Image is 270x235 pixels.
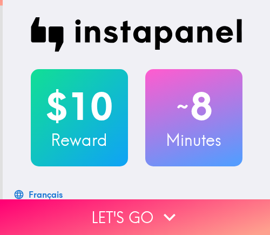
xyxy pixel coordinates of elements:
[29,187,63,202] div: Français
[11,184,67,205] button: Français
[31,129,128,151] h3: Reward
[175,90,190,123] span: ~
[31,84,128,129] h2: $10
[31,17,242,52] img: Instapanel
[145,129,242,151] h3: Minutes
[145,84,242,129] h2: 8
